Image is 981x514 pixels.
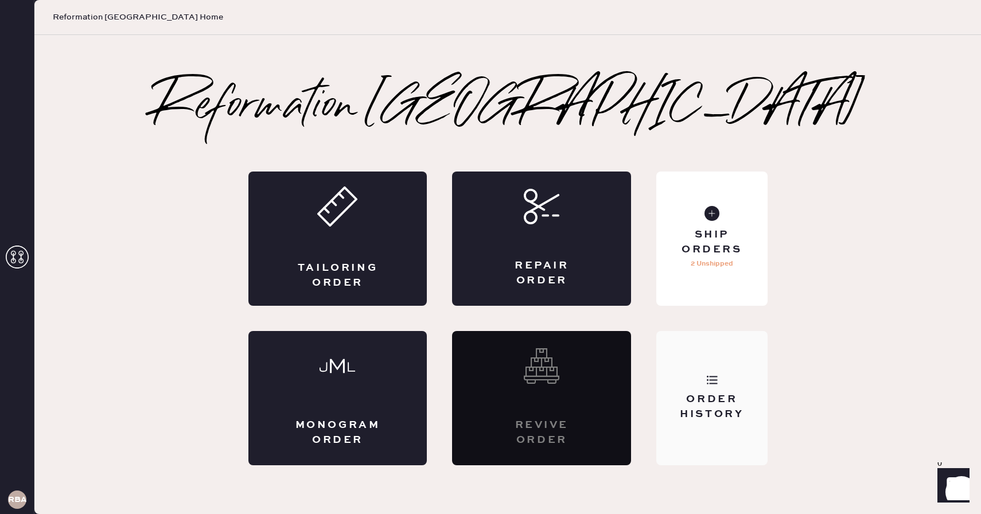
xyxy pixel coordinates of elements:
p: 2 Unshipped [691,257,733,271]
span: Reformation [GEOGRAPHIC_DATA] Home [53,11,223,23]
iframe: Front Chat [926,462,976,512]
h2: Reformation [GEOGRAPHIC_DATA] [153,84,863,130]
div: Order History [665,392,758,421]
div: Interested? Contact us at care@hemster.co [452,331,631,465]
div: Tailoring Order [294,261,381,290]
div: Monogram Order [294,418,381,447]
div: Revive order [498,418,585,447]
h3: RBA [8,496,26,504]
div: Ship Orders [665,228,758,256]
div: Repair Order [498,259,585,287]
